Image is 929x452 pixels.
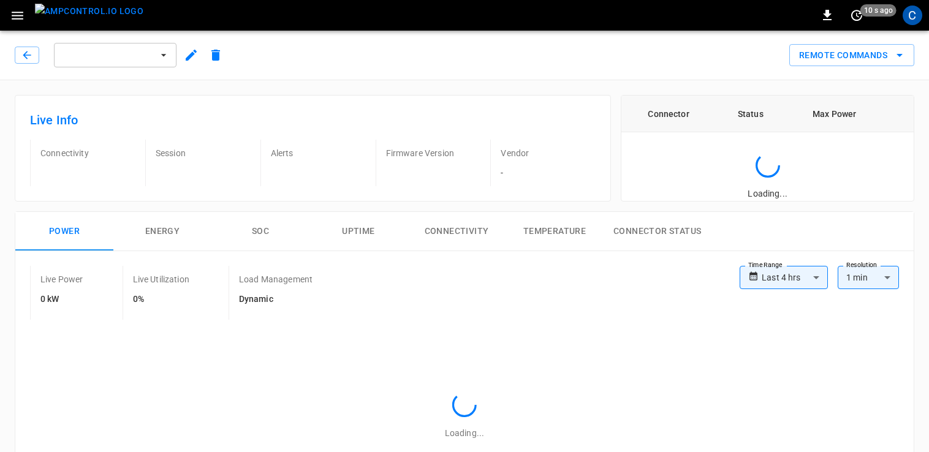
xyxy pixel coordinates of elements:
[501,147,596,159] p: Vendor
[786,96,884,132] th: Max Power
[386,147,481,159] p: Firmware Version
[445,428,484,438] span: Loading...
[838,266,899,289] div: 1 min
[860,4,897,17] span: 10 s ago
[748,189,787,198] span: Loading...
[40,147,135,159] p: Connectivity
[789,44,914,67] button: Remote Commands
[716,96,786,132] th: Status
[133,273,189,285] p: Live Utilization
[846,260,877,270] label: Resolution
[239,273,313,285] p: Load Management
[40,273,83,285] p: Live Power
[789,44,914,67] div: remote commands options
[501,167,596,179] p: -
[847,6,866,25] button: set refresh interval
[621,96,914,132] table: connector table
[271,147,366,159] p: Alerts
[133,293,189,306] h6: 0%
[30,110,596,130] h6: Live Info
[35,4,143,19] img: ampcontrol.io logo
[211,212,309,251] button: SOC
[621,96,715,132] th: Connector
[762,266,828,289] div: Last 4 hrs
[604,212,711,251] button: Connector Status
[903,6,922,25] div: profile-icon
[40,293,83,306] h6: 0 kW
[408,212,506,251] button: Connectivity
[748,260,783,270] label: Time Range
[309,212,408,251] button: Uptime
[506,212,604,251] button: Temperature
[113,212,211,251] button: Energy
[156,147,251,159] p: Session
[239,293,313,306] h6: Dynamic
[15,212,113,251] button: Power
